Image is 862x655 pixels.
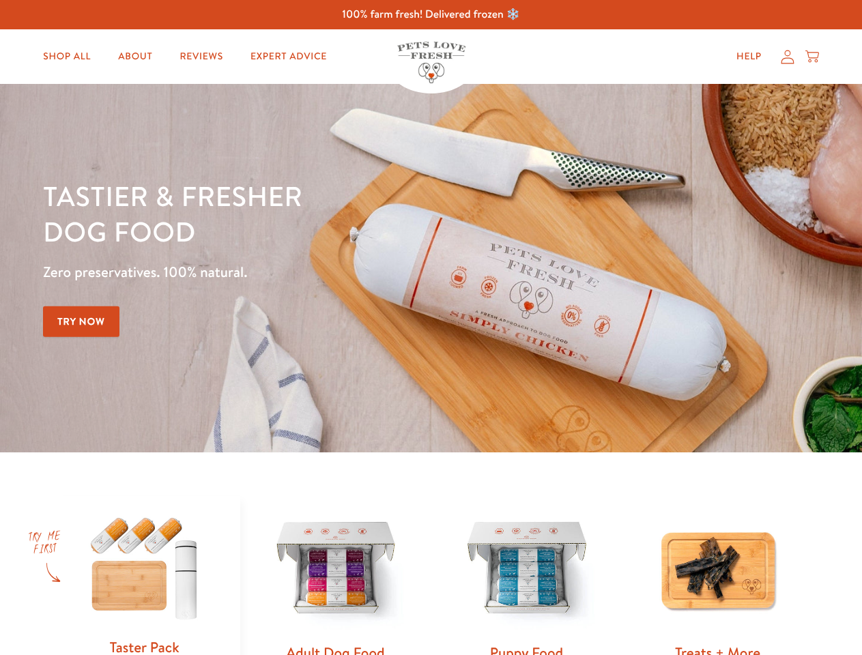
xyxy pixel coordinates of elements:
img: Pets Love Fresh [397,42,465,83]
a: Expert Advice [240,43,338,70]
a: Reviews [169,43,233,70]
h1: Tastier & fresher dog food [43,178,560,249]
a: About [107,43,163,70]
a: Try Now [43,306,119,337]
a: Shop All [32,43,102,70]
p: Zero preservatives. 100% natural. [43,260,560,285]
a: Help [725,43,773,70]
